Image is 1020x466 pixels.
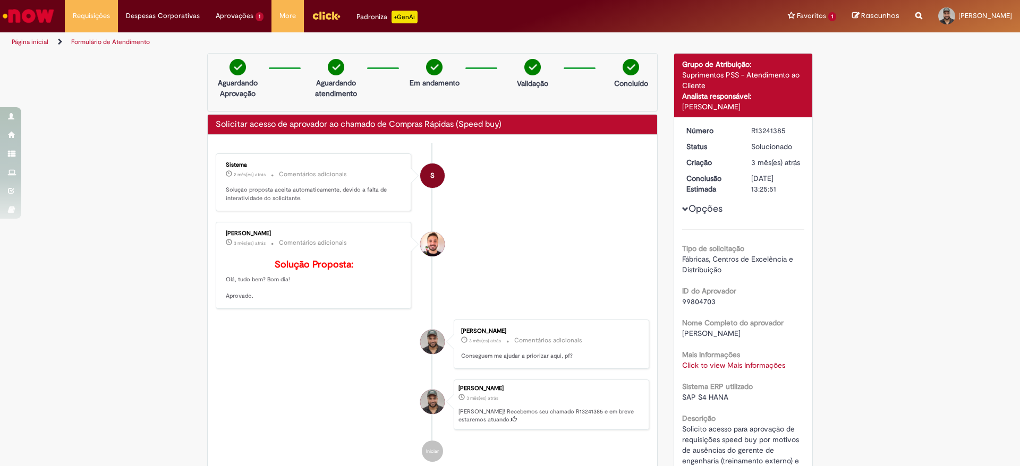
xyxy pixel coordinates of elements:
dt: Conclusão Estimada [678,173,744,194]
span: SAP S4 HANA [682,392,728,402]
h2: Solicitar acesso de aprovador ao chamado de Compras Rápidas (Speed buy) Histórico de tíquete [216,120,501,130]
time: 07/07/2025 14:09:46 [469,338,501,344]
img: check-circle-green.png [229,59,246,75]
span: 2 mês(es) atrás [234,171,266,178]
b: Nome Completo do aprovador [682,318,784,327]
img: click_logo_yellow_360x200.png [312,7,341,23]
div: Suprimentos PSS - Atendimento ao Cliente [682,70,805,91]
small: Comentários adicionais [279,238,347,247]
b: ID do Aprovador [682,286,736,296]
b: Tipo de solicitação [682,244,744,253]
ul: Trilhas de página [8,32,672,52]
div: System [420,163,445,188]
img: check-circle-green.png [426,59,443,75]
span: 3 mês(es) atrás [751,158,800,167]
p: [PERSON_NAME]! Recebemos seu chamado R13241385 e em breve estaremos atuando. [458,408,643,424]
div: [PERSON_NAME] [682,101,805,112]
span: [PERSON_NAME] [682,329,741,338]
small: Comentários adicionais [514,336,582,345]
dt: Criação [678,157,744,168]
div: Sistema [226,162,403,168]
a: Rascunhos [852,11,899,21]
a: Click to view Mais Informações [682,360,785,370]
div: Matheus Henrique Martins [420,232,445,256]
span: S [430,163,435,188]
time: 15/07/2025 11:42:30 [234,240,266,246]
span: Aprovações [216,11,253,21]
p: Solução proposta aceita automaticamente, devido a falta de interatividade do solicitante. [226,186,403,202]
div: Gabriel Sousa Abreu [420,330,445,354]
p: Olá, tudo bem? Bom dia! Aprovado. [226,260,403,300]
p: Aguardando Aprovação [212,77,263,99]
span: 3 mês(es) atrás [234,240,266,246]
p: Validação [517,78,548,89]
span: 3 mês(es) atrás [469,338,501,344]
div: [DATE] 13:25:51 [751,173,801,194]
b: Solução Proposta: [275,258,353,271]
b: Mais Informações [682,350,740,359]
span: Despesas Corporativas [126,11,200,21]
span: [PERSON_NAME] [958,11,1012,20]
div: Analista responsável: [682,91,805,101]
div: Grupo de Atribuição: [682,59,805,70]
b: Sistema ERP utilizado [682,382,753,391]
b: Descrição [682,413,716,423]
span: 99804703 [682,297,716,306]
span: 1 [828,12,836,21]
p: Concluído [614,78,648,89]
div: R13241385 [751,125,801,136]
dt: Número [678,125,744,136]
span: 3 mês(es) atrás [466,395,498,401]
div: Padroniza [356,11,418,23]
img: check-circle-green.png [328,59,344,75]
span: Requisições [73,11,110,21]
div: Gabriel Sousa Abreu [420,390,445,414]
li: Gabriel Sousa Abreu [216,379,649,430]
p: Conseguem me ajudar a priorizar aqui, pf? [461,352,638,360]
span: More [279,11,296,21]
div: [PERSON_NAME] [461,328,638,334]
span: Rascunhos [861,11,899,21]
div: [PERSON_NAME] [458,385,643,392]
div: 04/07/2025 09:25:46 [751,157,801,168]
span: Fábricas, Centros de Excelência e Distribuição [682,254,795,274]
img: check-circle-green.png [623,59,639,75]
div: Solucionado [751,141,801,152]
a: Formulário de Atendimento [71,38,150,46]
time: 23/07/2025 09:42:30 [234,171,266,178]
dt: Status [678,141,744,152]
img: check-circle-green.png [524,59,541,75]
p: +GenAi [392,11,418,23]
span: Favoritos [797,11,826,21]
p: Aguardando atendimento [310,77,362,99]
span: 1 [256,12,263,21]
img: ServiceNow [1,5,56,27]
div: [PERSON_NAME] [226,230,403,237]
time: 04/07/2025 09:25:46 [466,395,498,401]
time: 04/07/2025 09:25:46 [751,158,800,167]
a: Página inicial [12,38,48,46]
p: Em andamento [410,77,460,88]
small: Comentários adicionais [279,170,347,179]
